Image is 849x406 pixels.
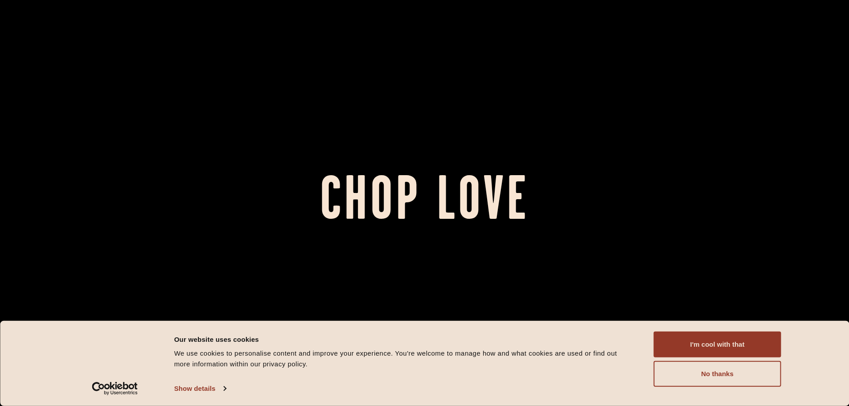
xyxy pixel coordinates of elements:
[654,332,781,357] button: I'm cool with that
[174,382,226,395] a: Show details
[174,334,634,344] div: Our website uses cookies
[76,382,154,395] a: Usercentrics Cookiebot - opens in a new window
[174,348,634,369] div: We use cookies to personalise content and improve your experience. You're welcome to manage how a...
[654,361,781,387] button: No thanks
